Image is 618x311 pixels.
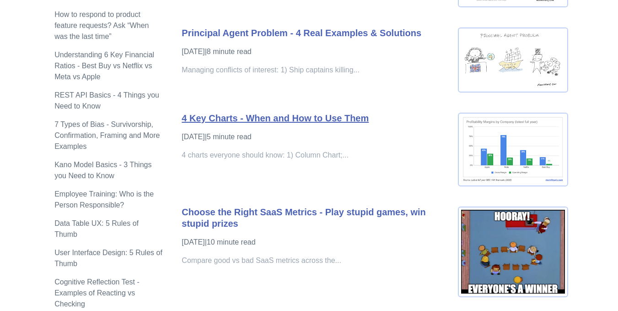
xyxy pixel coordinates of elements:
[54,161,151,180] a: Kano Model Basics - 3 Things you Need to Know
[54,190,154,209] a: Employee Training: Who is the Person Responsible?
[182,113,369,123] a: 4 Key Charts - When and How to Use Them
[54,120,160,150] a: 7 Types of Bias - Survivorship, Confirmation, Framing and More Examples
[54,219,139,238] a: Data Table UX: 5 Rules of Thumb
[458,113,568,186] img: profit-margin-column-chart
[458,27,568,93] img: principal-agent-problem
[182,255,449,266] p: Compare good vs bad SaaS metrics across the...
[182,28,421,38] a: Principal Agent Problem - 4 Real Examples & Solutions
[182,150,449,161] p: 4 charts everyone should know: 1) Column Chart;...
[182,46,449,57] p: [DATE] | 8 minute read
[182,131,449,142] p: [DATE] | 5 minute read
[54,11,149,40] a: How to respond to product feature requests? Ask “When was the last time”
[54,51,154,81] a: Understanding 6 Key Financial Ratios - Best Buy vs Netflix vs Meta vs Apple
[458,207,568,297] img: play_stupid_games_win_stupid_prizes
[182,65,449,76] p: Managing conflicts of interest: 1) Ship captains killing...
[54,91,159,110] a: REST API Basics - 4 Things you Need to Know
[54,249,162,267] a: User Interface Design: 5 Rules of Thumb
[182,207,425,229] a: Choose the Right SaaS Metrics - Play stupid games, win stupid prizes
[182,237,449,248] p: [DATE] | 10 minute read
[54,278,140,308] a: Cognitive Reflection Test - Examples of Reacting vs Checking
